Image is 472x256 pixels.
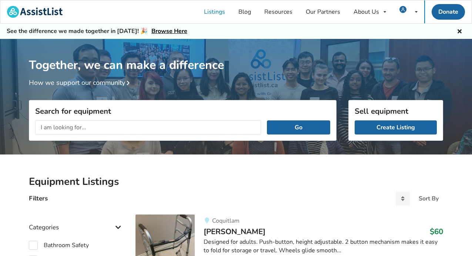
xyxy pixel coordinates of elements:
[432,4,465,20] a: Donate
[29,175,443,188] h2: Equipment Listings
[267,120,330,134] button: Go
[419,196,439,202] div: Sort By
[29,78,133,87] a: How we support our community
[232,0,258,23] a: Blog
[151,27,187,35] a: Browse Here
[29,39,443,73] h1: Together, we can make a difference
[35,120,261,134] input: I am looking for...
[355,120,437,134] a: Create Listing
[299,0,347,23] a: Our Partners
[35,106,330,116] h3: Search for equipment
[197,0,232,23] a: Listings
[354,9,379,15] div: About Us
[204,226,265,237] span: [PERSON_NAME]
[29,241,89,250] label: Bathroom Safety
[29,194,48,203] h4: Filters
[204,238,443,255] div: Designed for adults. Push-button, height adjustable. 2 button mechanism makes it easy to fold for...
[7,6,63,18] img: assistlist-logo
[355,106,437,116] h3: Sell equipment
[29,209,124,235] div: Categories
[258,0,299,23] a: Resources
[399,6,406,13] img: user icon
[7,27,187,35] h5: See the difference we made together in [DATE]! 🎉
[212,217,240,225] span: Coquitlam
[430,227,443,236] h3: $60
